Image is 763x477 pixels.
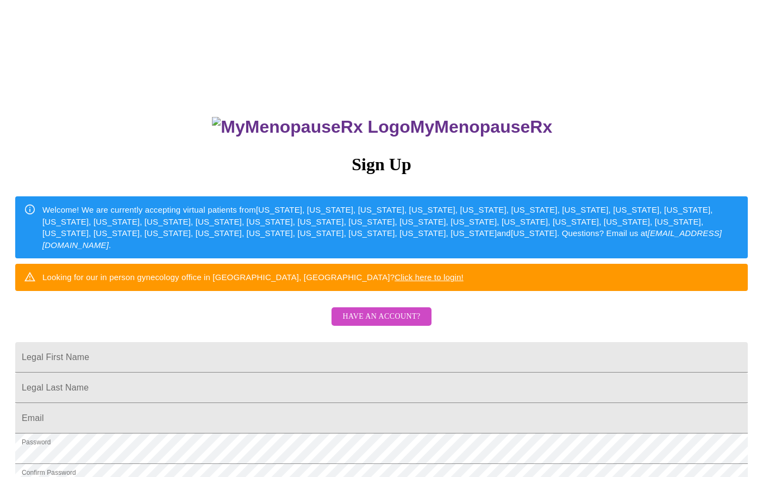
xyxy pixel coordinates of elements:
a: Click here to login! [395,272,464,282]
img: MyMenopauseRx Logo [212,117,410,137]
span: Have an account? [342,310,420,324]
button: Have an account? [332,307,431,326]
a: Have an account? [329,319,434,329]
div: Welcome! We are currently accepting virtual patients from [US_STATE], [US_STATE], [US_STATE], [US... [42,200,739,255]
h3: MyMenopauseRx [17,117,748,137]
div: Looking for our in person gynecology office in [GEOGRAPHIC_DATA], [GEOGRAPHIC_DATA]? [42,267,464,287]
em: [EMAIL_ADDRESS][DOMAIN_NAME] [42,228,722,249]
h3: Sign Up [15,154,748,175]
